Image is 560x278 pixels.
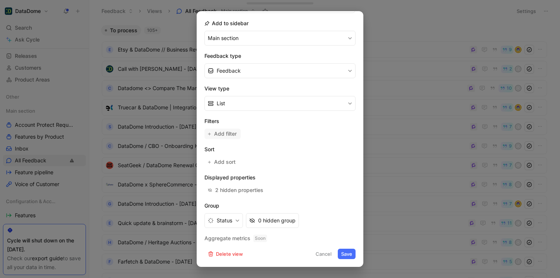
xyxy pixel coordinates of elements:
[258,216,296,225] div: 0 hidden group
[253,235,267,242] span: Soon
[204,96,356,111] button: List
[204,249,246,259] button: Delete view
[215,186,263,195] div: 2 hidden properties
[204,173,356,182] h2: Displayed properties
[204,63,356,78] button: Feedback
[338,249,356,259] button: Save
[204,185,267,195] button: 2 hidden properties
[204,213,243,228] button: Status
[204,52,356,60] h2: Feedback type
[204,157,240,167] button: Add sort
[204,129,241,139] button: Add filter
[246,213,299,228] button: 0 hidden group
[214,129,237,138] span: Add filter
[204,19,249,28] h2: Add to sidebar
[312,249,335,259] button: Cancel
[217,66,241,75] span: Feedback
[214,158,236,166] span: Add sort
[204,201,356,210] h2: Group
[204,84,356,93] h2: View type
[204,31,356,46] button: Main section
[204,117,356,126] h2: Filters
[204,145,356,154] h2: Sort
[204,234,356,243] h2: Aggregate metrics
